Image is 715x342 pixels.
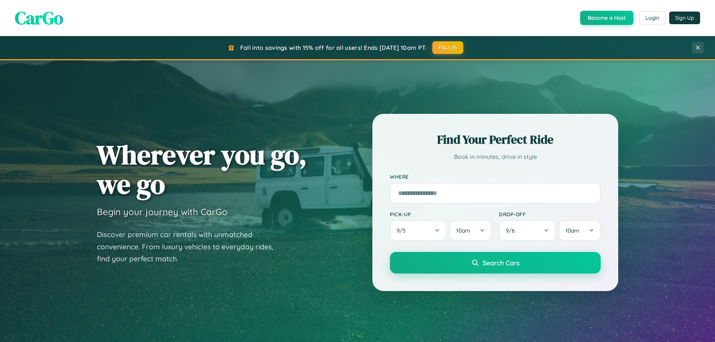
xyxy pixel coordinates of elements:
[669,12,700,24] button: Sign Up
[97,228,283,265] p: Discover premium car rentals with unmatched convenience. From luxury vehicles to everyday rides, ...
[390,173,601,180] label: Where
[506,227,518,234] span: 9 / 6
[390,211,492,217] label: Pick-up
[15,6,63,30] span: CarGo
[559,220,601,241] button: 10am
[449,220,492,241] button: 10am
[432,41,464,54] button: FALL15
[390,252,601,274] button: Search Cars
[390,131,601,148] h2: Find Your Perfect Ride
[499,211,601,217] label: Drop-off
[390,220,447,241] button: 9/5
[390,151,601,162] p: Book in minutes, drive in style
[639,11,665,25] button: Login
[97,140,307,199] h1: Wherever you go, we go
[456,227,470,234] span: 10am
[499,220,556,241] button: 9/6
[483,259,519,267] span: Search Cars
[565,227,579,234] span: 10am
[580,11,633,25] button: Become a Host
[97,206,228,217] h3: Begin your journey with CarGo
[397,227,409,234] span: 9 / 5
[240,44,427,51] span: Fall into savings with 15% off for all users! Ends [DATE] 10am PT.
